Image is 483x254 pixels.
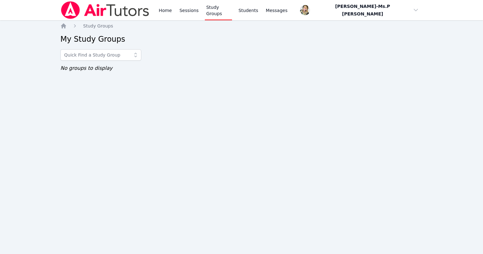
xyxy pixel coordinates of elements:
input: Quick Find a Study Group [60,49,141,61]
a: Study Groups [83,23,113,29]
span: Study Groups [83,23,113,28]
span: Messages [266,7,288,14]
h2: My Study Groups [60,34,423,44]
img: Air Tutors [60,1,150,19]
nav: Breadcrumb [60,23,423,29]
span: No groups to display [60,65,113,71]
